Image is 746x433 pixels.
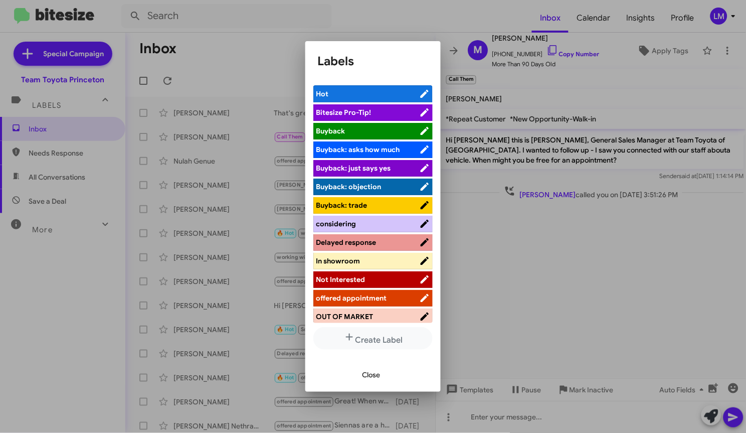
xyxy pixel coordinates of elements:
[354,366,388,384] button: Close
[316,201,367,210] span: Buyback: trade
[362,366,380,384] span: Close
[316,182,381,191] span: Buyback: objection
[316,256,360,265] span: In showroom
[316,294,387,303] span: offered appointment
[316,238,376,247] span: Delayed response
[316,164,391,173] span: Buyback: just says yes
[317,53,429,69] h1: Labels
[316,219,356,228] span: considering
[316,145,400,154] span: Buyback: asks how much
[316,126,345,135] span: Buyback
[313,327,433,350] button: Create Label
[316,108,371,117] span: Bitesize Pro-Tip!
[316,312,373,321] span: OUT OF MARKET
[316,89,328,98] span: Hot
[316,275,365,284] span: Not Interested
